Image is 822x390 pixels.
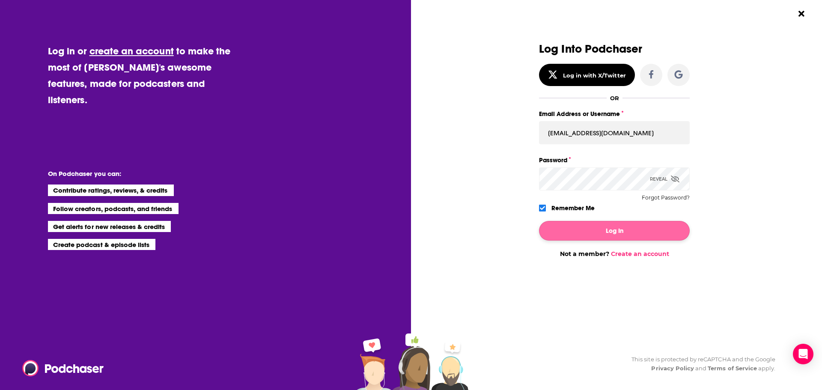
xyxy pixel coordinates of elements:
[89,45,174,57] a: create an account
[793,6,810,22] button: Close Button
[610,95,619,101] div: OR
[48,221,171,232] li: Get alerts for new releases & credits
[48,170,219,178] li: On Podchaser you can:
[539,43,690,55] h3: Log Into Podchaser
[651,365,694,372] a: Privacy Policy
[539,155,690,166] label: Password
[48,185,174,196] li: Contribute ratings, reviews, & credits
[22,360,104,376] img: Podchaser - Follow, Share and Rate Podcasts
[625,355,775,373] div: This site is protected by reCAPTCHA and the Google and apply.
[650,167,679,191] div: Reveal
[611,250,669,258] a: Create an account
[539,250,690,258] div: Not a member?
[22,360,98,376] a: Podchaser - Follow, Share and Rate Podcasts
[539,64,635,86] button: Log in with X/Twitter
[48,203,179,214] li: Follow creators, podcasts, and friends
[563,72,626,79] div: Log in with X/Twitter
[539,121,690,144] input: Email Address or Username
[48,239,155,250] li: Create podcast & episode lists
[539,108,690,119] label: Email Address or Username
[539,221,690,241] button: Log In
[793,344,813,364] div: Open Intercom Messenger
[642,195,690,201] button: Forgot Password?
[708,365,757,372] a: Terms of Service
[551,202,595,214] label: Remember Me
